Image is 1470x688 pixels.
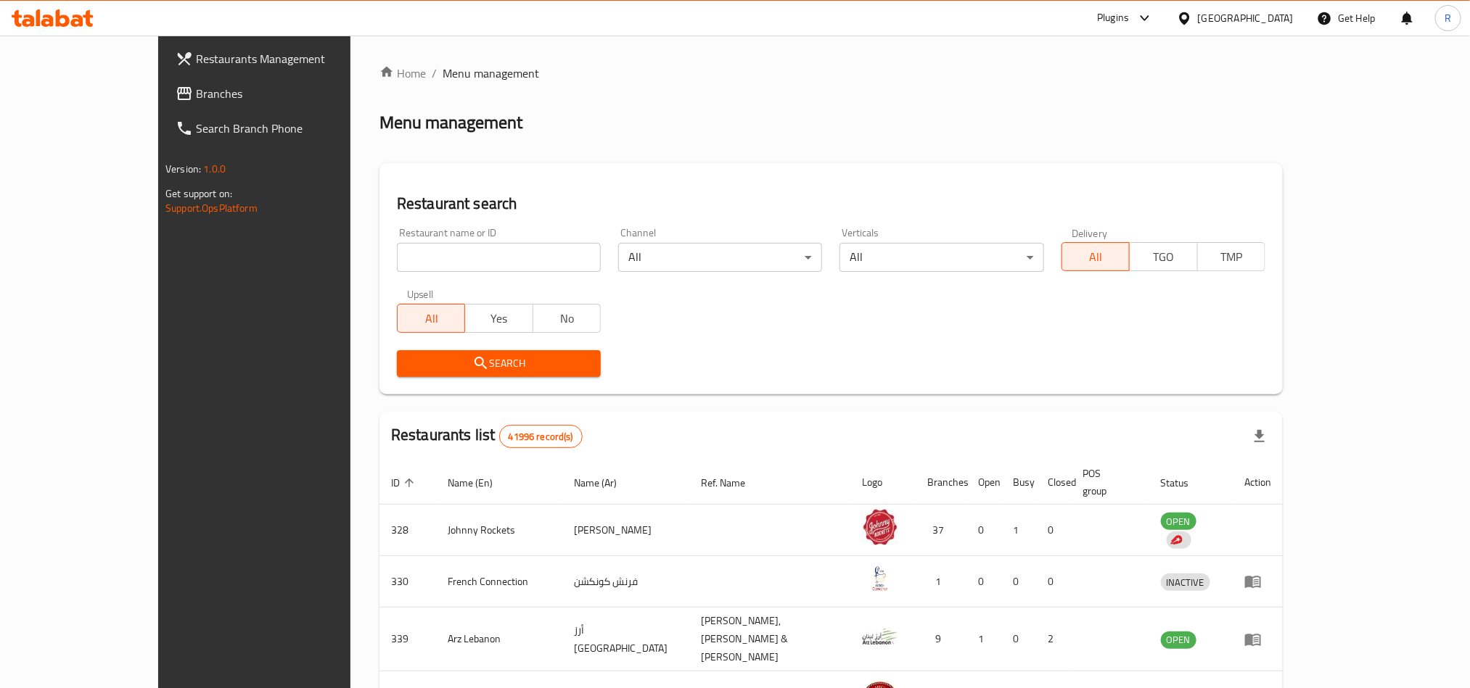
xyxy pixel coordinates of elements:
[397,304,465,333] button: All
[1244,573,1271,590] div: Menu
[164,76,403,111] a: Branches
[391,424,583,448] h2: Restaurants list
[1001,608,1036,671] td: 0
[1097,9,1129,27] div: Plugins
[499,425,583,448] div: Total records count
[533,304,601,333] button: No
[966,505,1001,556] td: 0
[850,460,916,505] th: Logo
[1083,465,1132,500] span: POS group
[397,243,601,272] input: Search for restaurant name or ID..
[575,474,636,492] span: Name (Ar)
[164,41,403,76] a: Restaurants Management
[1072,228,1108,238] label: Delivery
[862,509,898,545] img: Johnny Rockets
[391,474,419,492] span: ID
[443,65,539,82] span: Menu management
[500,430,582,444] span: 41996 record(s)
[196,50,392,67] span: Restaurants Management
[436,505,563,556] td: Johnny Rockets
[432,65,437,82] li: /
[839,243,1043,272] div: All
[1161,474,1208,492] span: Status
[448,474,512,492] span: Name (En)
[196,120,392,137] span: Search Branch Phone
[1161,574,1210,591] span: INACTIVE
[165,199,258,217] a: Support.OpsPlatform
[701,474,764,492] span: Ref. Name
[1233,460,1283,505] th: Action
[403,308,459,329] span: All
[471,308,527,329] span: Yes
[1167,531,1191,549] div: Indicates that the vendor menu management has been moved to DH Catalog service
[916,505,966,556] td: 37
[436,556,563,608] td: French Connection
[862,560,898,597] img: French Connection
[379,556,436,608] td: 330
[203,159,226,178] span: 1.0.0
[1129,242,1197,271] button: TGO
[379,608,436,671] td: 339
[464,304,533,333] button: Yes
[165,159,201,178] span: Version:
[539,308,595,329] span: No
[1197,242,1265,271] button: TMP
[408,355,589,373] span: Search
[407,289,434,299] label: Upsell
[1161,631,1196,649] div: OPEN
[563,556,689,608] td: فرنش كونكشن
[916,556,966,608] td: 1
[397,350,601,377] button: Search
[1036,460,1071,505] th: Closed
[1170,534,1183,547] img: delivery hero logo
[1062,242,1130,271] button: All
[618,243,822,272] div: All
[1001,460,1036,505] th: Busy
[916,460,966,505] th: Branches
[563,608,689,671] td: أرز [GEOGRAPHIC_DATA]
[966,460,1001,505] th: Open
[397,193,1265,215] h2: Restaurant search
[1036,556,1071,608] td: 0
[1161,631,1196,648] span: OPEN
[1068,246,1124,268] span: All
[1161,513,1196,530] span: OPEN
[563,505,689,556] td: [PERSON_NAME]
[1244,631,1271,648] div: Menu
[1136,246,1191,268] span: TGO
[1198,10,1294,26] div: [GEOGRAPHIC_DATA]
[1445,10,1451,26] span: R
[1001,505,1036,556] td: 1
[379,505,436,556] td: 328
[436,608,563,671] td: Arz Lebanon
[1001,556,1036,608] td: 0
[1036,505,1071,556] td: 0
[966,608,1001,671] td: 1
[196,85,392,102] span: Branches
[966,556,1001,608] td: 0
[916,608,966,671] td: 9
[379,65,1283,82] nav: breadcrumb
[1161,513,1196,530] div: OPEN
[165,184,232,203] span: Get support on:
[862,618,898,655] img: Arz Lebanon
[164,111,403,146] a: Search Branch Phone
[379,111,522,134] h2: Menu management
[1036,608,1071,671] td: 2
[1204,246,1260,268] span: TMP
[689,608,850,671] td: [PERSON_NAME],[PERSON_NAME] & [PERSON_NAME]
[1242,419,1277,454] div: Export file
